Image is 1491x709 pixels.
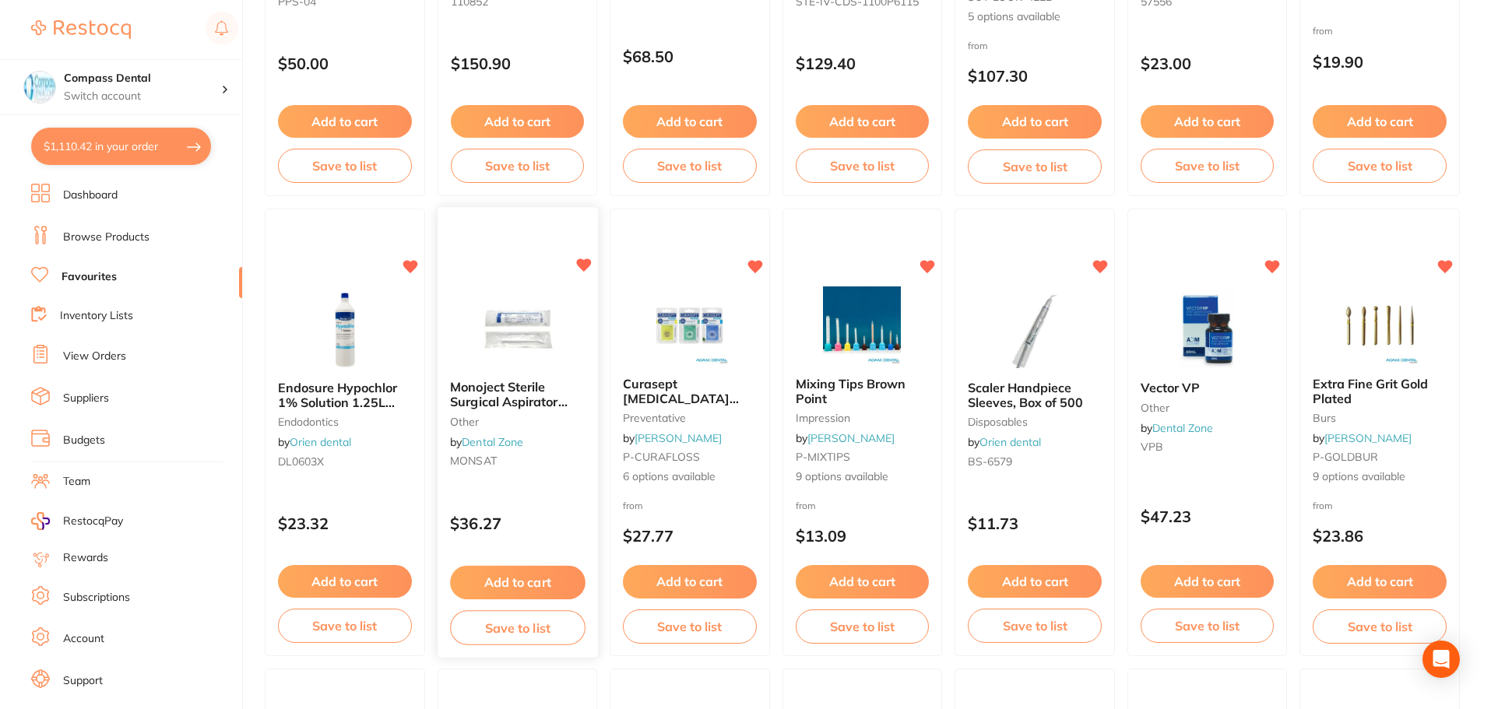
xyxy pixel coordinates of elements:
[1313,565,1447,598] button: Add to cart
[451,105,585,138] button: Add to cart
[623,412,757,424] small: preventative
[1329,286,1430,364] img: Extra Fine Grit Gold Plated
[1313,469,1447,485] span: 9 options available
[1141,609,1275,643] button: Save to list
[1313,500,1333,511] span: from
[1313,105,1447,138] button: Add to cart
[450,381,585,409] b: Monoject Sterile Surgical Aspirator Tips
[796,431,895,445] span: by
[1313,527,1447,545] p: $23.86
[63,550,108,566] a: Rewards
[1313,149,1447,183] button: Save to list
[278,105,412,138] button: Add to cart
[623,431,722,445] span: by
[278,149,412,183] button: Save to list
[968,105,1102,138] button: Add to cart
[796,565,930,598] button: Add to cart
[968,380,1083,409] span: Scaler Handpiece Sleeves, Box of 500
[451,149,585,183] button: Save to list
[1141,421,1213,435] span: by
[294,290,396,368] img: Endosure Hypochlor 1% Solution 1.25L Bottle
[968,149,1102,184] button: Save to list
[623,149,757,183] button: Save to list
[63,391,109,406] a: Suppliers
[450,380,567,424] span: Monoject Sterile Surgical Aspirator Tips
[278,455,324,469] span: DL0603X
[63,349,126,364] a: View Orders
[623,527,757,545] p: $27.77
[968,40,988,51] span: from
[796,149,930,183] button: Save to list
[278,514,412,532] p: $23.32
[462,435,523,449] a: Dental Zone
[24,72,55,103] img: Compass Dental
[623,500,643,511] span: from
[278,416,412,428] small: endodontics
[451,54,585,72] p: $150.90
[278,380,397,424] span: Endosure Hypochlor 1% Solution 1.25L Bottle
[450,416,585,428] small: other
[968,9,1102,25] span: 5 options available
[63,230,149,245] a: Browse Products
[968,416,1102,428] small: disposables
[623,469,757,485] span: 6 options available
[290,435,351,449] a: Orien dental
[450,566,585,599] button: Add to cart
[63,514,123,529] span: RestocqPay
[278,565,412,598] button: Add to cart
[796,609,930,644] button: Save to list
[796,105,930,138] button: Add to cart
[1141,402,1275,414] small: other
[31,128,211,165] button: $1,110.42 in your order
[1313,25,1333,37] span: from
[796,500,816,511] span: from
[31,20,131,39] img: Restocq Logo
[450,515,585,533] p: $36.27
[466,290,568,368] img: Monoject Sterile Surgical Aspirator Tips
[64,89,221,104] p: Switch account
[450,455,497,469] span: MONSAT
[623,47,757,65] p: $68.50
[60,308,133,324] a: Inventory Lists
[1313,609,1447,644] button: Save to list
[1313,53,1447,71] p: $19.90
[278,381,412,409] b: Endosure Hypochlor 1% Solution 1.25L Bottle
[1141,149,1275,183] button: Save to list
[1141,105,1275,138] button: Add to cart
[623,565,757,598] button: Add to cart
[623,377,757,405] b: Curasept Dental Floss Range with Chlorhexidine 6/pk
[1422,641,1460,678] div: Open Intercom Messenger
[31,12,131,47] a: Restocq Logo
[796,54,930,72] p: $129.40
[1313,376,1428,405] span: Extra Fine Grit Gold Plated
[796,527,930,545] p: $13.09
[64,71,221,86] h4: Compass Dental
[63,673,103,689] a: Support
[1141,565,1275,598] button: Add to cart
[796,412,930,424] small: impression
[635,431,722,445] a: [PERSON_NAME]
[1157,290,1258,368] img: Vector VP
[63,590,130,605] a: Subscriptions
[968,514,1102,532] p: $11.73
[278,609,412,643] button: Save to list
[979,435,1041,449] a: Orien dental
[968,565,1102,598] button: Add to cart
[639,286,740,364] img: Curasept Dental Floss Range with Chlorhexidine 6/pk
[63,474,90,490] a: Team
[796,469,930,485] span: 9 options available
[984,290,1085,368] img: Scaler Handpiece Sleeves, Box of 500
[811,286,913,364] img: Mixing Tips Brown Point
[1313,377,1447,405] b: Extra Fine Grit Gold Plated
[1313,431,1412,445] span: by
[1324,431,1412,445] a: [PERSON_NAME]
[1141,54,1275,72] p: $23.00
[807,431,895,445] a: [PERSON_NAME]
[1313,450,1378,464] span: P-GOLDBUR
[796,376,906,405] span: Mixing Tips Brown Point
[623,609,757,644] button: Save to list
[968,381,1102,409] b: Scaler Handpiece Sleeves, Box of 500
[796,450,850,464] span: P-MIXTIPS
[63,631,104,647] a: Account
[62,269,117,285] a: Favourites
